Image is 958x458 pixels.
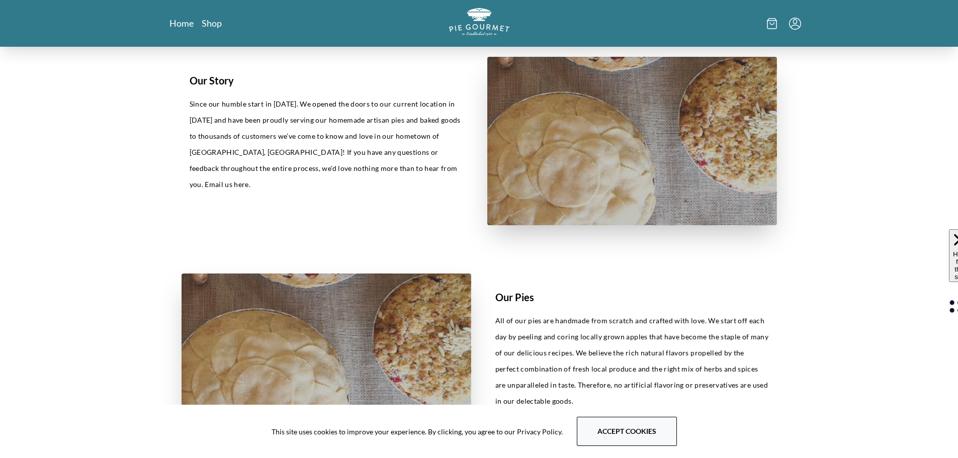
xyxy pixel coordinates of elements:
[182,273,471,442] img: pies
[449,8,509,36] img: logo
[495,290,769,305] h1: Our Pies
[577,417,677,446] button: Accept cookies
[190,96,463,193] p: Since our humble start in [DATE]. We opened the doors to our current location in [DATE] and have ...
[449,8,509,39] a: Logo
[169,17,194,29] a: Home
[789,18,801,30] button: Menu
[190,73,463,88] h1: Our Story
[495,313,769,409] p: All of our pies are handmade from scratch and crafted with love. We start off each day by peeling...
[202,17,222,29] a: Shop
[272,426,563,437] span: This site uses cookies to improve your experience. By clicking, you agree to our Privacy Policy.
[487,57,777,225] img: story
